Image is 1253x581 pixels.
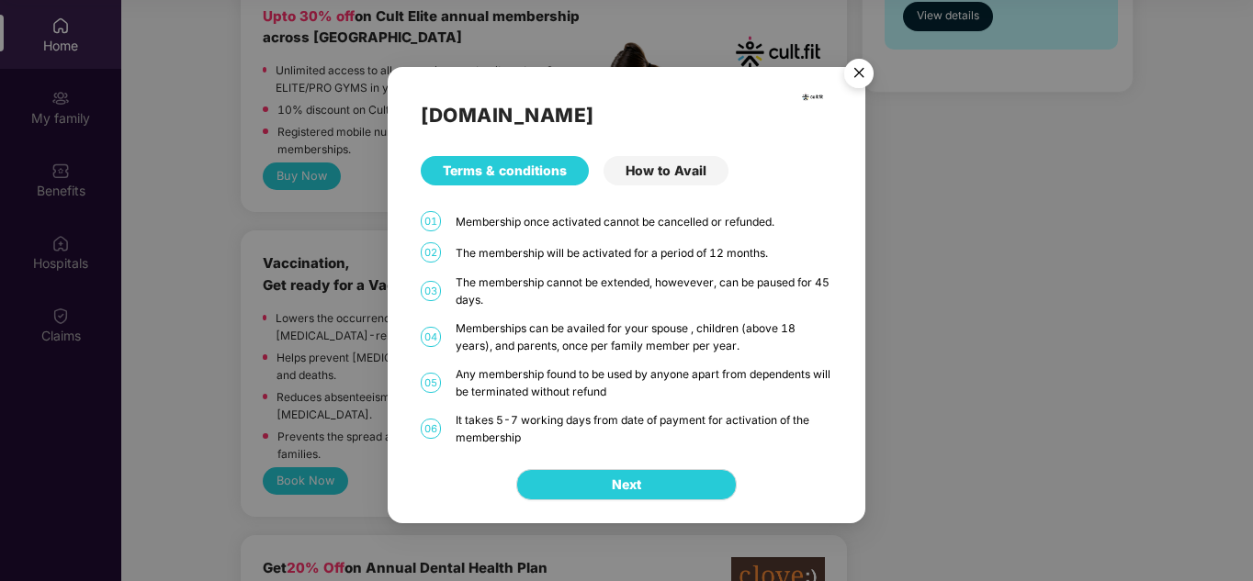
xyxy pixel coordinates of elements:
h2: [DOMAIN_NAME] [421,100,831,130]
span: 06 [421,419,441,439]
div: The membership will be activated for a period of 12 months. [456,244,832,262]
div: Terms & conditions [421,156,589,185]
div: Any membership found to be used by anyone apart from dependents will be terminated without refund [456,365,832,400]
span: 04 [421,327,441,347]
div: Membership once activated cannot be cancelled or refunded. [456,213,832,230]
button: Close [833,50,883,99]
img: svg+xml;base64,PHN2ZyB4bWxucz0iaHR0cDovL3d3dy53My5vcmcvMjAwMC9zdmciIHdpZHRoPSI1NiIgaGVpZ2h0PSI1Ni... [833,50,885,101]
span: Next [612,475,641,495]
div: Memberships can be availed for your spouse , children (above 18 years), and parents, once per fam... [456,319,832,354]
div: It takes 5-7 working days from date of payment for activation of the membership [456,411,832,446]
span: 01 [421,211,441,231]
img: cult.png [801,85,824,108]
div: How to Avail [604,156,728,185]
button: Next [516,469,737,500]
span: 03 [421,281,441,301]
span: 02 [421,242,441,263]
div: The membership cannot be extended, howevever, can be paused for 45 days. [456,274,832,308]
span: 05 [421,373,441,393]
